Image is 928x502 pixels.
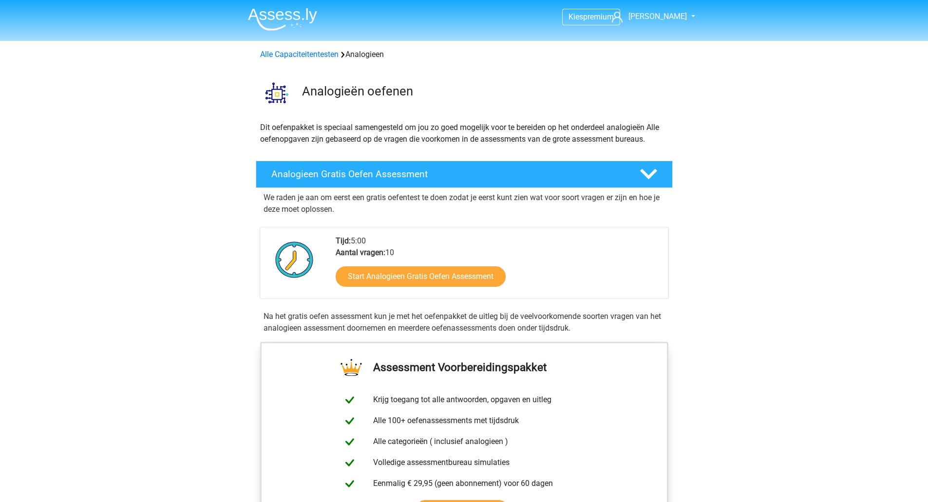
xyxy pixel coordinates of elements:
b: Aantal vragen: [336,248,385,257]
img: analogieen [256,72,298,113]
h3: Analogieën oefenen [302,84,665,99]
a: Kiespremium [563,10,620,23]
b: Tijd: [336,236,351,245]
a: Start Analogieen Gratis Oefen Assessment [336,266,506,287]
div: Na het gratis oefen assessment kun je met het oefenpakket de uitleg bij de veelvoorkomende soorte... [260,311,669,334]
p: Dit oefenpakket is speciaal samengesteld om jou zo goed mogelijk voor te bereiden op het onderdee... [260,122,668,145]
img: Assessly [248,8,317,31]
div: Analogieen [256,49,672,60]
a: Analogieen Gratis Oefen Assessment [252,161,677,188]
a: [PERSON_NAME] [608,11,688,22]
h4: Analogieen Gratis Oefen Assessment [271,168,624,180]
p: We raden je aan om eerst een gratis oefentest te doen zodat je eerst kunt zien wat voor soort vra... [264,192,665,215]
span: Kies [568,12,583,21]
a: Alle Capaciteitentesten [260,50,339,59]
span: [PERSON_NAME] [628,12,687,21]
img: Klok [270,235,319,284]
div: 5:00 10 [328,235,668,298]
span: premium [583,12,614,21]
